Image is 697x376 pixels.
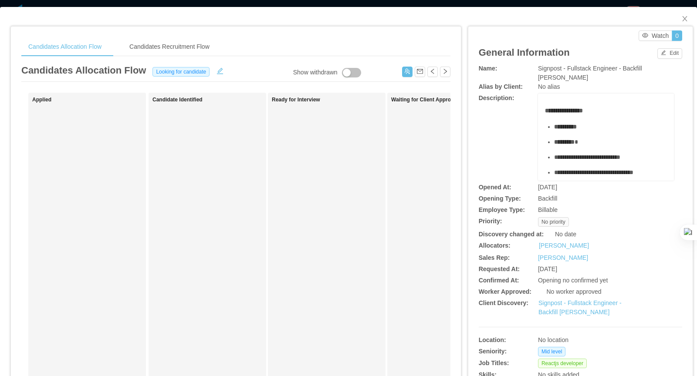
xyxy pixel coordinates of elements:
[657,48,682,59] button: icon: editEdit
[122,37,217,57] div: Candidates Recruitment Flow
[538,277,608,284] span: Opening no confirmed yet
[415,67,425,77] button: icon: mail
[402,67,413,77] button: icon: usergroup-add
[479,242,511,249] b: Allocators:
[538,195,557,202] span: Backfill
[479,218,502,225] b: Priority:
[479,288,531,295] b: Worker Approved:
[479,336,506,343] b: Location:
[479,254,510,261] b: Sales Rep:
[479,94,514,101] b: Description:
[538,359,587,368] span: Reactjs developer
[479,206,525,213] b: Employee Type:
[538,94,674,181] div: rdw-wrapper
[152,67,210,77] span: Looking for candidate
[479,348,507,355] b: Seniority:
[32,97,154,103] h1: Applied
[555,231,576,238] span: No date
[539,241,589,250] a: [PERSON_NAME]
[479,277,519,284] b: Confirmed At:
[546,288,601,295] span: No worker approved
[391,97,513,103] h1: Waiting for Client Approval
[538,254,588,261] a: [PERSON_NAME]
[479,299,528,306] b: Client Discovery:
[427,67,438,77] button: icon: left
[213,66,227,74] button: icon: edit
[538,347,565,356] span: Mid level
[545,106,667,193] div: rdw-editor
[672,30,682,41] button: 0
[538,184,557,191] span: [DATE]
[681,15,688,22] i: icon: close
[479,83,523,90] b: Alias by Client:
[538,217,569,227] span: No priority
[479,359,509,366] b: Job Titles:
[673,7,697,31] button: Close
[21,63,146,77] article: Candidates Allocation Flow
[479,195,521,202] b: Opening Type:
[440,67,450,77] button: icon: right
[639,30,672,41] button: icon: eyeWatch
[152,97,274,103] h1: Candidate Identified
[272,97,394,103] h1: Ready for Interview
[479,265,520,272] b: Requested At:
[479,65,497,72] b: Name:
[538,336,640,345] div: No location
[21,37,108,57] div: Candidates Allocation Flow
[538,65,642,81] span: Signpost - Fullstack Engineer - Backfill [PERSON_NAME]
[293,68,338,77] div: Show withdrawn
[538,206,558,213] span: Billable
[538,299,622,316] a: Signpost - Fullstack Engineer - Backfill [PERSON_NAME]
[479,184,511,191] b: Opened At:
[479,45,570,60] article: General Information
[479,231,544,238] b: Discovery changed at:
[538,265,557,272] span: [DATE]
[538,83,560,90] span: No alias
